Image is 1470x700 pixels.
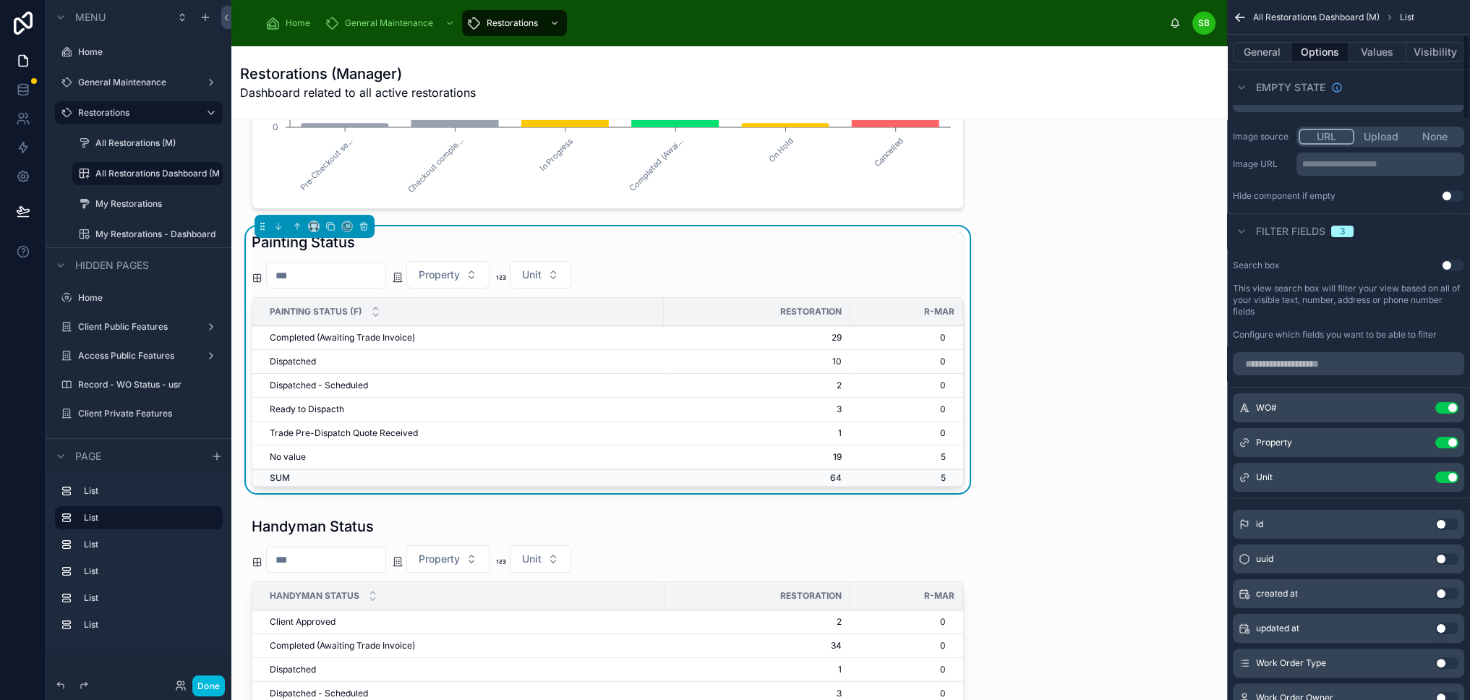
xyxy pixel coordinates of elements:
[850,350,963,374] td: 0
[1406,42,1464,62] button: Visibility
[252,326,664,350] td: Completed (Awaiting Trade Invoice)
[1354,129,1409,145] button: Upload
[75,258,149,273] span: Hidden pages
[252,469,664,487] td: SUM
[261,10,320,36] a: Home
[419,268,460,282] span: Property
[1233,42,1291,62] button: General
[255,7,1169,39] div: scrollable content
[664,469,850,487] td: 64
[78,292,214,304] label: Home
[320,10,462,36] a: General Maintenance
[95,137,214,149] label: All Restorations (M)
[78,350,194,362] label: Access Public Features
[664,398,850,422] td: 3
[1233,131,1291,142] label: Image source
[1349,42,1407,62] button: Values
[1256,588,1298,599] span: created at
[84,565,211,577] label: List
[78,321,194,333] label: Client Public Features
[1408,129,1462,145] button: None
[78,46,214,58] label: Home
[850,445,963,469] td: 5
[75,449,101,464] span: Page
[664,326,850,350] td: 29
[84,512,211,524] label: List
[286,17,310,29] span: Home
[1256,518,1263,530] span: id
[1291,42,1349,62] button: Options
[252,350,664,374] td: Dispatched
[780,306,842,317] span: Restoration
[1233,260,1280,271] label: Search box
[664,374,850,398] td: 2
[1233,283,1464,317] label: This view search box will filter your view based on all of your visible text, number, address or ...
[664,422,850,445] td: 1
[850,398,963,422] td: 0
[1256,80,1325,95] span: Empty state
[270,590,359,602] span: Handyman Status
[1400,12,1414,23] span: List
[240,64,476,84] h1: Restorations (Manager)
[1256,224,1325,239] span: Filter fields
[252,445,664,469] td: No value
[1256,437,1292,448] span: Property
[78,408,214,419] label: Client Private Features
[84,485,211,497] label: List
[1233,158,1291,170] label: Image URL
[345,17,433,29] span: General Maintenance
[850,469,963,487] td: 5
[522,268,542,282] span: Unit
[78,379,214,390] label: Record - WO Status - usr
[1296,153,1464,176] div: scrollable content
[850,374,963,398] td: 0
[252,374,664,398] td: Dispatched - Scheduled
[84,539,211,550] label: List
[252,232,355,252] h1: Painting Status
[270,306,362,317] span: Painting Status (F)
[406,261,490,289] button: Select Button
[1198,17,1210,29] span: SB
[252,398,664,422] td: Ready to Dispacth
[1299,129,1354,145] button: URL
[1256,553,1273,565] span: uuid
[664,350,850,374] td: 10
[924,306,954,317] span: R-MAR
[95,198,214,210] a: My Restorations
[1256,657,1326,669] span: Work Order Type
[664,445,850,469] td: 19
[850,422,963,445] td: 0
[243,23,244,24] img: App logo
[192,675,225,696] button: Done
[780,590,842,602] span: Restoration
[78,107,194,119] label: Restorations
[78,77,194,88] label: General Maintenance
[924,590,954,602] span: R-MAR
[1253,12,1380,23] span: All Restorations Dashboard (M)
[487,17,538,29] span: Restorations
[240,84,476,101] span: Dashboard related to all active restorations
[84,619,211,631] label: List
[46,473,231,651] div: scrollable content
[1340,226,1345,237] div: 3
[75,10,106,25] span: Menu
[510,261,571,289] button: Select Button
[850,326,963,350] td: 0
[252,422,664,445] td: Trade Pre-Dispatch Quote Received
[1256,471,1273,483] span: Unit
[1233,190,1336,202] div: Hide component if empty
[84,592,211,604] label: List
[95,229,215,240] label: My Restorations - Dashboard
[95,168,220,179] label: All Restorations Dashboard (M)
